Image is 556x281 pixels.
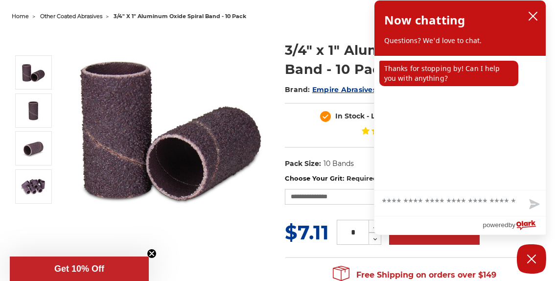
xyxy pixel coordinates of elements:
[324,159,354,169] dd: 10 Bands
[374,56,546,190] div: chat
[483,216,546,234] a: Powered by Olark
[21,60,46,85] img: 3/4" x 1" Spiral Bands AOX
[379,61,518,86] p: Thanks for stopping by! Can I help you with anything?
[114,13,246,20] span: 3/4" x 1" aluminum oxide spiral band - 10 pack
[367,112,407,120] span: - Less Than
[12,13,29,20] a: home
[384,36,536,46] p: Questions? We'd love to chat.
[521,193,546,216] button: Send message
[335,112,365,120] span: In Stock
[285,85,310,94] span: Brand:
[347,174,377,182] small: Required
[21,136,46,161] img: 3/4" x 1" Spiral Bands Aluminum Oxide
[147,249,157,258] button: Close teaser
[285,174,544,184] label: Choose Your Grit:
[285,41,544,79] h1: 3/4" x 1" Aluminum Oxide Spiral Band - 10 Pack
[517,244,546,274] button: Close Chatbox
[40,13,102,20] a: other coated abrasives
[483,219,508,231] span: powered
[21,98,46,123] img: 3/4" x 1" AOX Spiral Bands
[72,30,268,226] img: 3/4" x 1" Spiral Bands AOX
[312,85,376,94] a: Empire Abrasives
[525,9,541,23] button: close chatbox
[54,264,104,274] span: Get 10% Off
[285,159,321,169] dt: Pack Size:
[10,257,149,281] div: Get 10% OffClose teaser
[509,219,515,231] span: by
[285,220,329,244] span: $7.11
[21,174,46,199] img: 3/4" x 1" Aluminum Oxide Spiral Bands
[384,10,465,30] h2: Now chatting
